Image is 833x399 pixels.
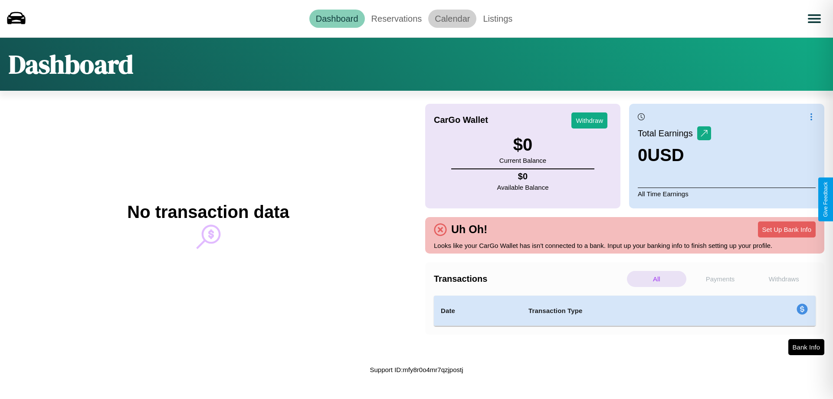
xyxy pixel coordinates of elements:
a: Listings [476,10,519,28]
p: Looks like your CarGo Wallet has isn't connected to a bank. Input up your banking info to finish ... [434,240,816,251]
button: Bank Info [788,339,824,355]
a: Dashboard [309,10,365,28]
a: Reservations [365,10,429,28]
h3: 0 USD [638,145,711,165]
p: All [627,271,686,287]
a: Calendar [428,10,476,28]
h3: $ 0 [499,135,546,155]
p: Available Balance [497,181,549,193]
p: All Time Earnings [638,188,816,200]
h4: Transactions [434,274,625,284]
p: Current Balance [499,155,546,166]
p: Withdraws [754,271,813,287]
h4: Uh Oh! [447,223,492,236]
p: Total Earnings [638,125,697,141]
table: simple table [434,296,816,326]
button: Set Up Bank Info [758,221,816,237]
h4: Transaction Type [528,306,725,316]
h4: Date [441,306,515,316]
h4: $ 0 [497,171,549,181]
p: Payments [691,271,750,287]
h2: No transaction data [127,202,289,222]
button: Open menu [802,7,826,31]
p: Support ID: mfy8r0o4mr7qzjpostj [370,364,463,376]
button: Withdraw [571,112,607,129]
div: Give Feedback [823,182,829,217]
h1: Dashboard [9,46,133,82]
h4: CarGo Wallet [434,115,488,125]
